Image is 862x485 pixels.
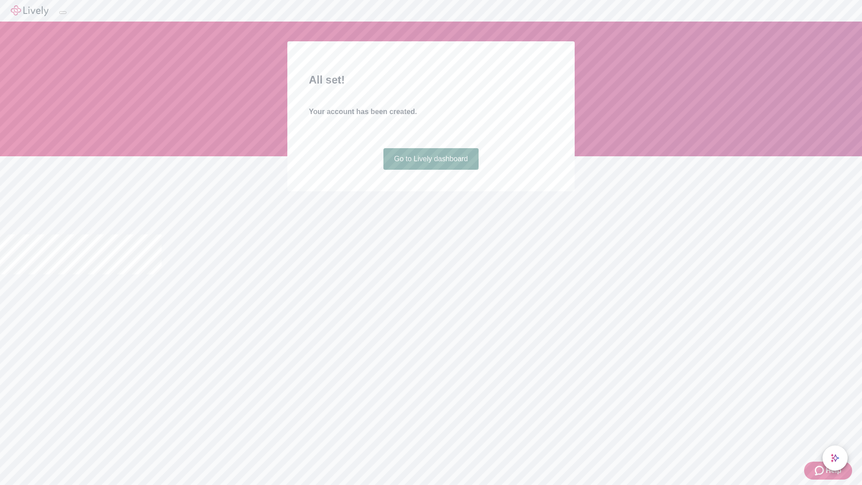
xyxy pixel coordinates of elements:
[309,72,553,88] h2: All set!
[59,11,66,14] button: Log out
[826,465,841,476] span: Help
[309,106,553,117] h4: Your account has been created.
[804,462,852,480] button: Zendesk support iconHelp
[831,454,840,463] svg: Lively AI Assistant
[11,5,48,16] img: Lively
[383,148,479,170] a: Go to Lively dashboard
[815,465,826,476] svg: Zendesk support icon
[822,445,848,471] button: chat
